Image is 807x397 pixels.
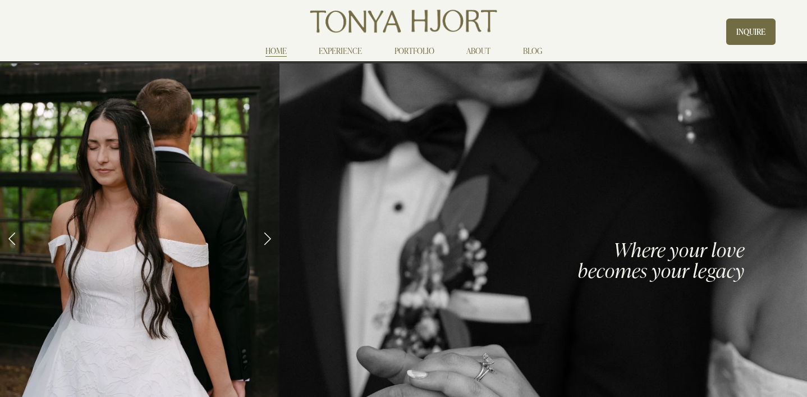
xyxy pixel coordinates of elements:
[255,221,279,255] a: Next Slide
[558,239,744,280] h3: Where your love becomes your legacy
[523,44,542,58] a: BLOG
[466,44,490,58] a: ABOUT
[265,44,287,58] a: HOME
[726,19,776,45] a: INQUIRE
[308,6,499,37] img: Tonya Hjort
[395,44,434,58] a: PORTFOLIO
[319,44,362,58] a: EXPERIENCE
